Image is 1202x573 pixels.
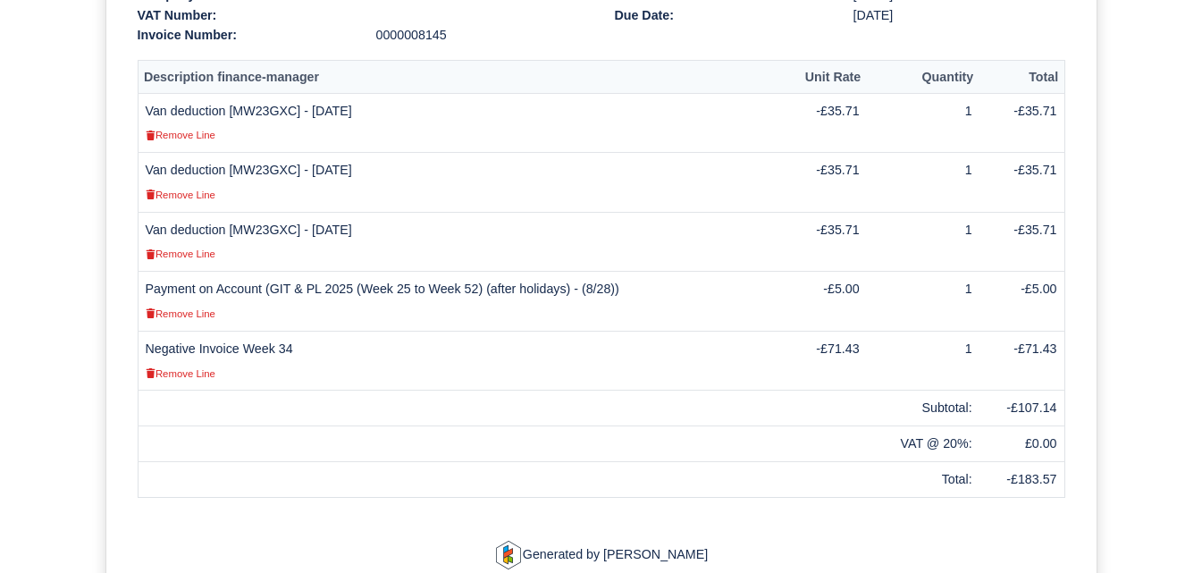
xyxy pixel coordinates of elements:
[867,93,979,153] td: 1
[867,331,979,391] td: 1
[979,153,1064,213] td: -£35.71
[867,61,979,94] th: Quantity
[979,93,1064,153] td: -£35.71
[146,187,215,201] a: Remove Line
[138,331,778,391] td: Negative Invoice Week 34
[979,426,1064,462] td: £0.00
[146,308,215,319] small: Remove Line
[867,426,979,462] td: VAT @ 20%:
[146,127,215,141] a: Remove Line
[138,272,778,332] td: Payment on Account (GIT & PL 2025 (Week 25 to Week 52) (after holidays) - (8/28))
[979,61,1064,94] th: Total
[778,272,867,332] td: -£5.00
[867,153,979,213] td: 1
[138,61,778,94] th: Description finance-manager
[778,212,867,272] td: -£35.71
[124,5,363,26] div: VAT Number:
[146,190,215,200] small: Remove Line
[146,368,215,379] small: Remove Line
[601,5,840,26] div: Due Date:
[979,272,1064,332] td: -£5.00
[146,366,215,380] a: Remove Line
[124,25,363,46] div: Invoice Number:
[867,461,979,497] td: Total:
[138,212,778,272] td: Van deduction [MW23GXC] - [DATE]
[138,93,778,153] td: Van deduction [MW23GXC] - [DATE]
[979,331,1064,391] td: -£71.43
[146,246,215,260] a: Remove Line
[146,249,215,259] small: Remove Line
[778,61,867,94] th: Unit Rate
[363,25,601,46] div: 0000008145
[867,391,979,426] td: Subtotal:
[840,5,1079,26] div: [DATE]
[979,212,1064,272] td: -£35.71
[1113,487,1202,573] iframe: Chat Widget
[138,541,1065,569] p: Generated by [PERSON_NAME]
[979,391,1064,426] td: -£107.14
[138,153,778,213] td: Van deduction [MW23GXC] - [DATE]
[867,212,979,272] td: 1
[146,306,215,320] a: Remove Line
[146,130,215,140] small: Remove Line
[778,153,867,213] td: -£35.71
[867,272,979,332] td: 1
[778,331,867,391] td: -£71.43
[979,461,1064,497] td: -£183.57
[778,93,867,153] td: -£35.71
